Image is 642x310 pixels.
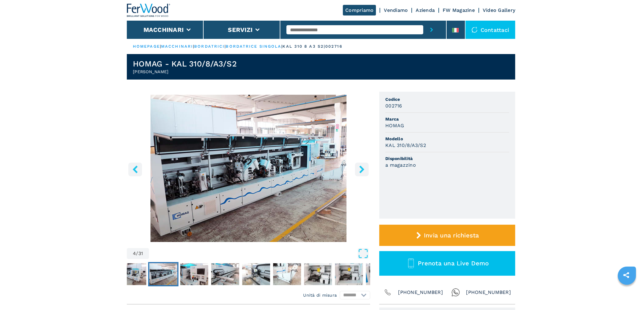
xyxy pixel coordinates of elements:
[424,232,479,239] span: Invia una richiesta
[365,262,395,286] button: Go to Slide 11
[128,162,142,176] button: left-button
[385,162,416,169] h3: a magazzino
[335,263,363,285] img: 230d92a31370568c5c002b9fc4e259e8
[118,263,146,285] img: a904bdb26618d26df36b22122c932b4d
[133,44,160,49] a: HOMEPAGE
[465,21,515,39] div: Contattaci
[127,95,370,242] img: Bordatrice Singola HOMAG KAL 310/8/A3/S2
[379,225,515,246] button: Invia una richiesta
[133,59,237,69] h1: HOMAG - KAL 310/8/A3/S2
[225,44,226,49] span: |
[144,26,184,33] button: Macchinari
[343,5,376,15] a: Compriamo
[303,262,333,286] button: Go to Slide 9
[379,251,515,276] button: Prenota una Live Demo
[117,262,147,286] button: Go to Slide 3
[471,27,478,33] img: Contattaci
[148,262,178,286] button: Go to Slide 4
[228,26,252,33] button: Servizi
[483,7,515,13] a: Video Gallery
[385,116,509,122] span: Marca
[180,263,208,285] img: f46694325d8a509bc105d8ce24b9f6c0
[466,288,511,297] span: [PHONE_NUMBER]
[149,263,177,285] img: 28ccdecfb6766f33068bc86d8b239cbe
[211,263,239,285] img: 780a80472804ef2cfb41502e0c7fa741
[273,263,301,285] img: 22039940c5d8bf2b841e072ce990adb7
[133,251,136,256] span: 4
[226,44,281,49] a: bordatrice singola
[384,288,392,297] img: Phone
[451,288,460,297] img: Whatsapp
[385,102,402,109] h3: 002716
[355,162,369,176] button: right-button
[416,7,435,13] a: Azienda
[160,44,161,49] span: |
[241,262,271,286] button: Go to Slide 7
[242,263,270,285] img: bf83d797546a3bb46b9d61214baa4d38
[138,251,143,256] span: 31
[303,292,337,298] em: Unità di misura
[304,263,332,285] img: 261652db27fc03ad4593b1eaa4f79c01
[193,44,194,49] span: |
[272,262,302,286] button: Go to Slide 8
[385,96,509,102] span: Codice
[385,122,404,129] h3: HOMAG
[161,44,193,49] a: macchinari
[443,7,475,13] a: FW Magazine
[281,44,282,49] span: |
[55,262,299,286] nav: Thumbnail Navigation
[210,262,240,286] button: Go to Slide 6
[282,44,325,49] p: kal 310 8 a3 s2 |
[385,142,426,149] h3: KAL 310/8/A3/S2
[616,283,637,305] iframe: Chat
[398,288,443,297] span: [PHONE_NUMBER]
[619,267,634,283] a: sharethis
[334,262,364,286] button: Go to Slide 10
[418,260,489,267] span: Prenota una Live Demo
[136,251,138,256] span: /
[179,262,209,286] button: Go to Slide 5
[127,95,370,242] div: Go to Slide 4
[384,7,408,13] a: Vendiamo
[423,21,440,39] button: submit-button
[150,248,369,259] button: Open Fullscreen
[194,44,225,49] a: bordatrici
[385,155,509,162] span: Disponibilità
[366,263,394,285] img: 68cc1dd94bf7a1e157d216ca83fbb6c6
[325,44,343,49] p: 002716
[127,4,171,17] img: Ferwood
[385,136,509,142] span: Modello
[133,69,237,75] h2: [PERSON_NAME]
